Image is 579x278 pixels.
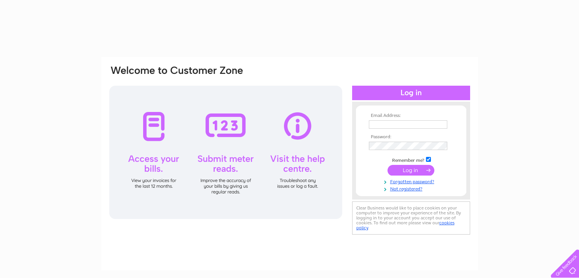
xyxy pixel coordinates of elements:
a: cookies policy [356,220,455,230]
td: Remember me? [367,156,455,163]
th: Email Address: [367,113,455,118]
a: Forgotten password? [369,177,455,185]
th: Password: [367,134,455,140]
div: Clear Business would like to place cookies on your computer to improve your experience of the sit... [352,201,470,235]
input: Submit [388,165,434,176]
a: Not registered? [369,185,455,192]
